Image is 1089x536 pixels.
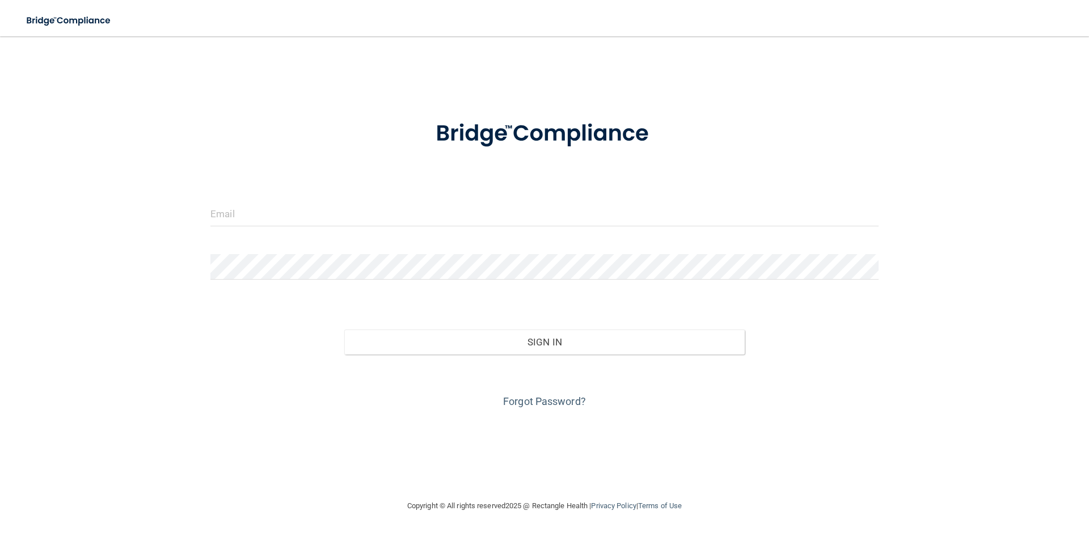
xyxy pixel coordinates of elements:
[17,9,121,32] img: bridge_compliance_login_screen.278c3ca4.svg
[638,501,682,510] a: Terms of Use
[503,395,586,407] a: Forgot Password?
[344,330,745,354] button: Sign In
[412,104,677,163] img: bridge_compliance_login_screen.278c3ca4.svg
[210,201,879,226] input: Email
[591,501,636,510] a: Privacy Policy
[337,488,752,524] div: Copyright © All rights reserved 2025 @ Rectangle Health | |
